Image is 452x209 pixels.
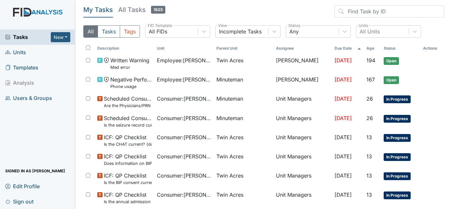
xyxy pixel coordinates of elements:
[381,43,420,54] th: Toggle SortBy
[273,54,332,73] td: [PERSON_NAME]
[86,45,90,50] input: Toggle All Rows Selected
[157,172,211,179] span: Consumer : [PERSON_NAME]
[216,95,243,103] span: Minuteman
[366,57,375,64] span: 194
[104,141,152,147] small: Is the CHAT current? (document the date in the comment section)
[83,25,140,38] div: Type filter
[366,76,375,83] span: 167
[157,76,211,83] span: Employee : [PERSON_NAME][GEOGRAPHIC_DATA]
[118,5,165,14] h5: All Tasks
[110,56,149,70] span: Written Warning Med error
[273,188,332,207] td: Unit Managers
[273,73,332,92] td: [PERSON_NAME]
[289,28,299,35] div: Any
[366,172,372,179] span: 13
[157,114,211,122] span: Consumer : [PERSON_NAME]
[104,95,152,109] span: Scheduled Consumer Chart Review Are the Physicians/PRN orders updated every 90 days?
[216,153,243,160] span: Twin Acres
[273,150,332,169] td: Unit Managers
[366,153,372,160] span: 13
[335,134,352,141] span: [DATE]
[5,196,34,206] span: Sign out
[335,191,352,198] span: [DATE]
[157,153,211,160] span: Consumer : [PERSON_NAME]
[216,172,243,179] span: Twin Acres
[216,114,243,122] span: Minuteman
[273,169,332,188] td: Unit Managers
[104,179,152,186] small: Is the BIP consent current? (document the date, BIP number in the comment section)
[5,166,65,176] span: Signed in as [PERSON_NAME]
[157,95,211,103] span: Consumer : [PERSON_NAME]
[216,56,243,64] span: Twin Acres
[110,83,152,90] small: Phone usage
[366,191,372,198] span: 13
[5,47,26,57] span: Units
[5,63,38,73] span: Templates
[214,43,273,54] th: Toggle SortBy
[104,153,152,166] span: ICF: QP Checklist Does information on BIP and consent match?
[384,115,411,123] span: In Progress
[335,95,352,102] span: [DATE]
[51,32,70,42] button: New
[157,56,211,64] span: Employee : [PERSON_NAME]
[83,25,98,38] button: All
[157,133,211,141] span: Consumer : [PERSON_NAME]
[151,6,165,14] span: 1625
[335,153,352,160] span: [DATE]
[335,172,352,179] span: [DATE]
[216,191,243,199] span: Twin Acres
[384,95,411,103] span: In Progress
[366,95,373,102] span: 26
[95,43,154,54] th: Toggle SortBy
[110,64,149,70] small: Med error
[384,57,399,65] span: Open
[104,114,152,128] span: Scheduled Consumer Chart Review Is the seizure record current?
[335,57,352,64] span: [DATE]
[149,28,167,35] div: All FIDs
[104,103,152,109] small: Are the Physicians/PRN orders updated every 90 days?
[83,5,113,14] h5: My Tasks
[364,43,381,54] th: Toggle SortBy
[366,134,372,141] span: 13
[5,93,52,103] span: Users & Groups
[335,5,444,18] input: Find Task by ID
[120,25,140,38] button: Tags
[360,28,380,35] div: All Units
[104,172,152,186] span: ICF: QP Checklist Is the BIP consent current? (document the date, BIP number in the comment section)
[335,115,352,121] span: [DATE]
[366,115,373,121] span: 26
[219,28,262,35] div: Incomplete Tasks
[104,191,152,205] span: ICF: QP Checklist Is the annual admission agreement current? (document the date in the comment se...
[104,133,152,147] span: ICF: QP Checklist Is the CHAT current? (document the date in the comment section)
[335,76,352,83] span: [DATE]
[384,172,411,180] span: In Progress
[104,122,152,128] small: Is the seizure record current?
[216,76,243,83] span: Minuteman
[110,76,152,90] span: Negative Performance Review Phone usage
[420,43,444,54] th: Actions
[384,153,411,161] span: In Progress
[104,199,152,205] small: Is the annual admission agreement current? (document the date in the comment section)
[5,181,40,191] span: Edit Profile
[104,160,152,166] small: Does information on BIP and consent match?
[384,76,399,84] span: Open
[5,33,51,41] a: Tasks
[273,112,332,131] td: Unit Managers
[384,191,411,199] span: In Progress
[216,133,243,141] span: Twin Acres
[273,131,332,150] td: Unit Managers
[273,92,332,111] td: Unit Managers
[98,25,120,38] button: Tasks
[154,43,214,54] th: Toggle SortBy
[273,43,332,54] th: Assignee
[384,134,411,142] span: In Progress
[332,43,364,54] th: Toggle SortBy
[157,191,211,199] span: Consumer : [PERSON_NAME]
